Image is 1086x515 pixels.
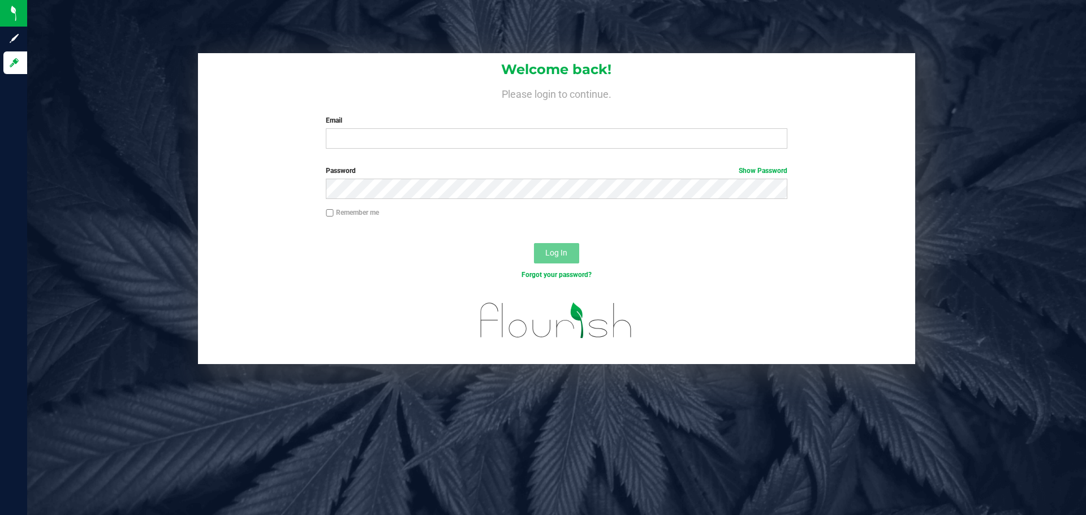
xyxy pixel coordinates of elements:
[198,62,915,77] h1: Welcome back!
[467,292,646,349] img: flourish_logo.svg
[522,271,592,279] a: Forgot your password?
[8,57,20,68] inline-svg: Log in
[545,248,567,257] span: Log In
[326,167,356,175] span: Password
[326,115,787,125] label: Email
[739,167,787,175] a: Show Password
[534,243,579,263] button: Log In
[198,86,915,99] h4: Please login to continue.
[326,209,334,217] input: Remember me
[326,207,379,218] label: Remember me
[8,33,20,44] inline-svg: Sign up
